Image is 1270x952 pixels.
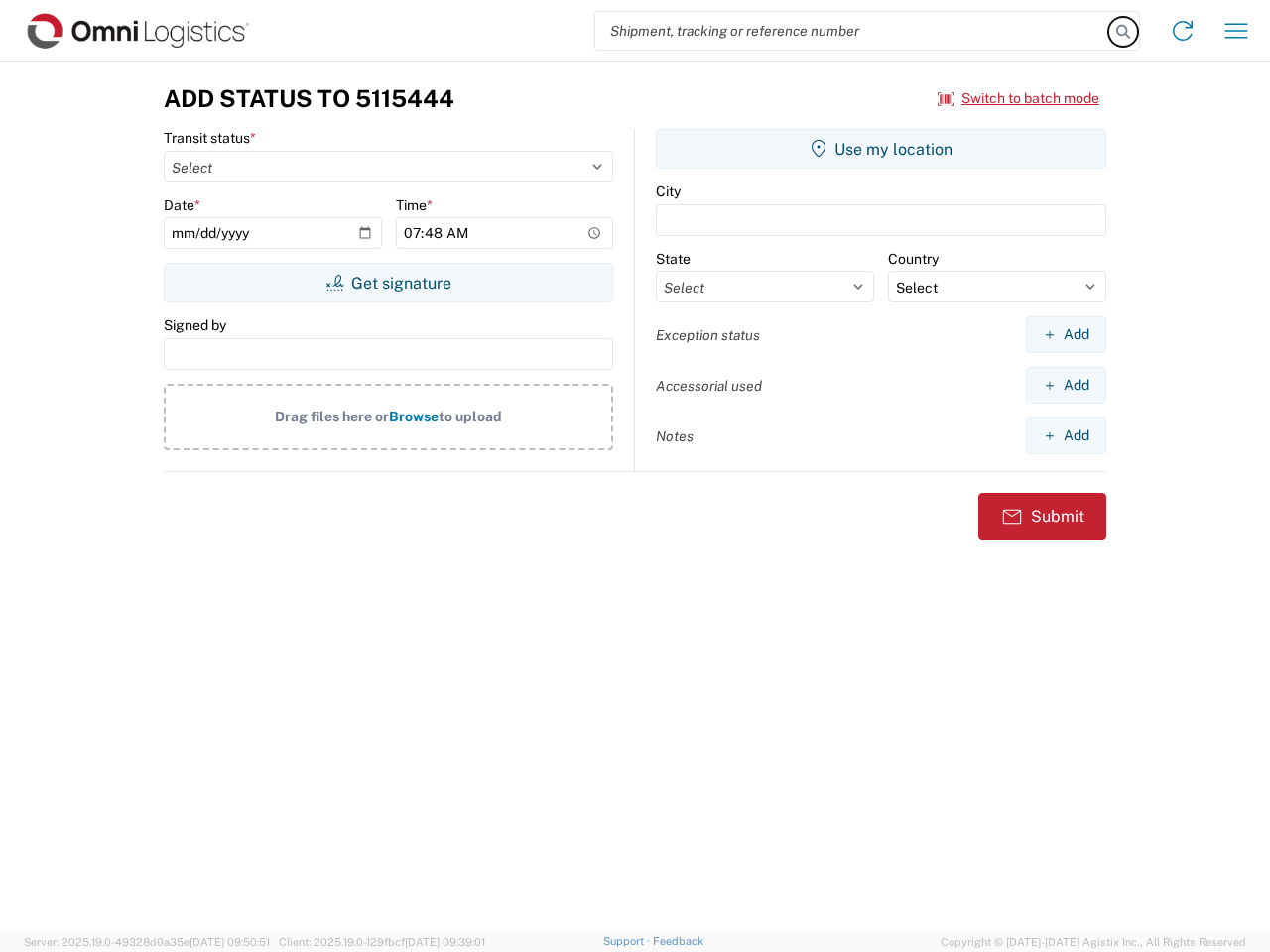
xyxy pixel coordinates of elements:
[24,936,270,948] span: Server: 2025.19.0-49328d0a35e
[1026,367,1106,404] button: Add
[439,409,502,424] span: to upload
[978,493,1106,540] button: Submit
[164,129,256,147] label: Transit status
[164,316,226,334] label: Signed by
[941,933,1246,951] span: Copyright © [DATE]-[DATE] Agistix Inc., All Rights Reserved
[389,409,439,424] span: Browse
[405,936,485,948] span: [DATE] 09:39:01
[164,263,613,302] button: Get signature
[656,377,762,395] label: Accessorial used
[595,12,1109,50] input: Shipment, tracking or reference number
[656,182,681,200] label: City
[653,935,703,947] a: Feedback
[1026,316,1106,353] button: Add
[279,936,485,948] span: Client: 2025.19.0-129fbcf
[938,82,1099,115] button: Switch to batch mode
[656,326,760,344] label: Exception status
[396,196,433,214] label: Time
[275,409,389,424] span: Drag files here or
[656,129,1106,169] button: Use my location
[190,936,270,948] span: [DATE] 09:50:51
[1026,417,1106,454] button: Add
[888,250,939,268] label: Country
[603,935,653,947] a: Support
[656,427,694,445] label: Notes
[164,196,200,214] label: Date
[164,84,454,113] h3: Add Status to 5115444
[656,250,691,268] label: State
